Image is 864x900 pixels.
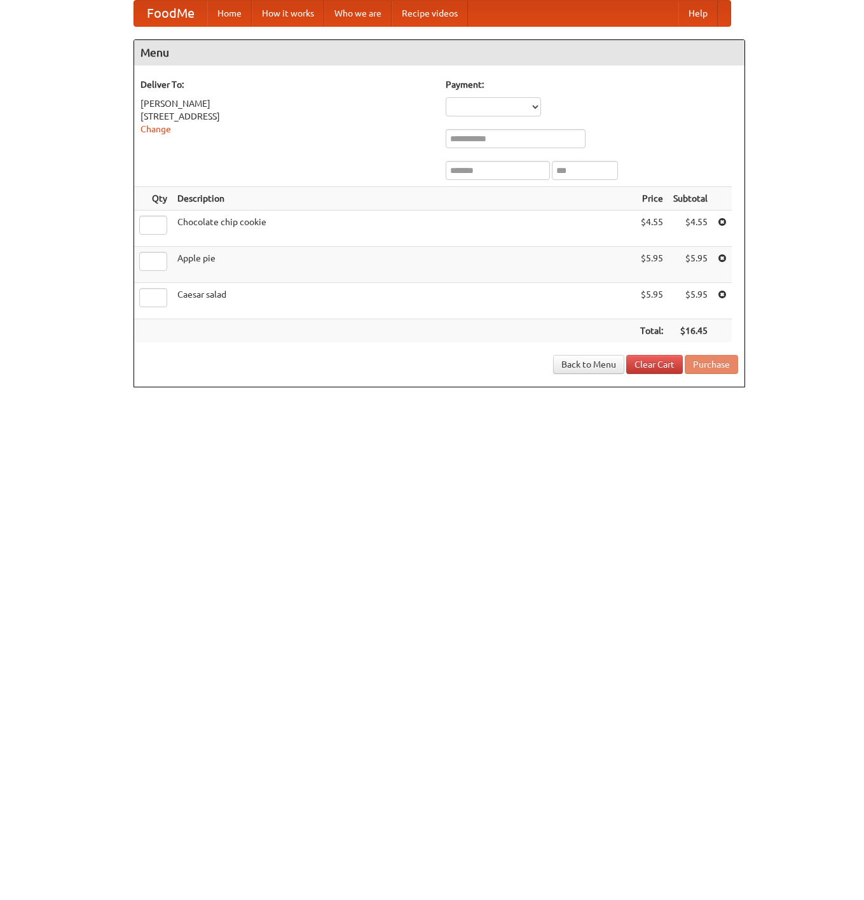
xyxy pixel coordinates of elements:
[252,1,324,26] a: How it works
[635,211,668,247] td: $4.55
[668,247,713,283] td: $5.95
[635,187,668,211] th: Price
[685,355,738,374] button: Purchase
[172,187,635,211] th: Description
[324,1,392,26] a: Who we are
[668,319,713,343] th: $16.45
[207,1,252,26] a: Home
[668,211,713,247] td: $4.55
[668,187,713,211] th: Subtotal
[678,1,718,26] a: Help
[134,1,207,26] a: FoodMe
[635,247,668,283] td: $5.95
[141,124,171,134] a: Change
[141,78,433,91] h5: Deliver To:
[392,1,468,26] a: Recipe videos
[134,187,172,211] th: Qty
[553,355,624,374] a: Back to Menu
[668,283,713,319] td: $5.95
[141,97,433,110] div: [PERSON_NAME]
[141,110,433,123] div: [STREET_ADDRESS]
[446,78,738,91] h5: Payment:
[626,355,683,374] a: Clear Cart
[134,40,744,66] h4: Menu
[635,319,668,343] th: Total:
[172,211,635,247] td: Chocolate chip cookie
[172,283,635,319] td: Caesar salad
[172,247,635,283] td: Apple pie
[635,283,668,319] td: $5.95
